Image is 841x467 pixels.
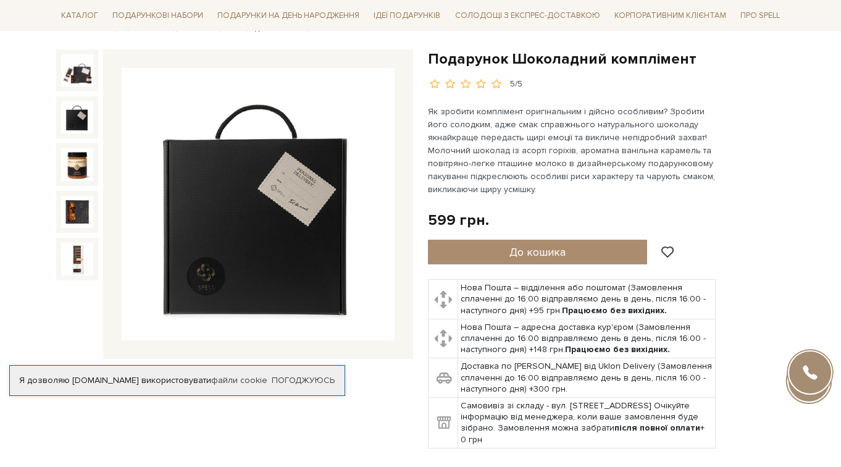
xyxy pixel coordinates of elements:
span: Подарункові набори [107,6,208,25]
a: файли cookie [211,375,267,385]
img: Подарунок Шоколадний комплімент [61,54,93,86]
span: Ідеї подарунків [369,6,445,25]
b: Працюємо без вихідних. [565,344,670,355]
a: Погоджуюсь [272,375,335,386]
span: Каталог [56,6,103,25]
span: Про Spell [735,6,785,25]
a: Солодощі з експрес-доставкою [450,5,605,26]
td: Нова Пошта – відділення або поштомат (Замовлення сплаченні до 16:00 відправляємо день в день, піс... [458,280,716,319]
td: Самовивіз зі складу - вул. [STREET_ADDRESS] Очікуйте інформацію від менеджера, коли ваше замовлен... [458,398,716,448]
div: 5/5 [510,78,522,90]
p: Як зробити комплімент оригінальним і дійсно особливим? Зробити його солодким, адже смак справжньо... [428,105,718,196]
img: Подарунок Шоколадний комплімент [61,101,93,133]
img: Подарунок Шоколадний комплімент [61,148,93,180]
span: Подарунки на День народження [212,6,364,25]
td: Нова Пошта – адресна доставка кур'єром (Замовлення сплаченні до 16:00 відправляємо день в день, п... [458,319,716,358]
img: Подарунок Шоколадний комплімент [61,196,93,228]
div: 599 грн. [428,211,489,230]
a: Корпоративним клієнтам [609,5,731,26]
span: До кошика [509,245,566,259]
img: Подарунок Шоколадний комплімент [61,243,93,275]
button: До кошика [428,240,647,264]
h1: Подарунок Шоколадний комплімент [428,49,785,69]
img: Подарунок Шоколадний комплімент [122,68,395,341]
td: Доставка по [PERSON_NAME] від Uklon Delivery (Замовлення сплаченні до 16:00 відправляємо день в д... [458,358,716,398]
b: Працюємо без вихідних. [562,305,667,316]
b: після повної оплати [614,423,700,433]
div: Я дозволяю [DOMAIN_NAME] використовувати [10,375,345,386]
